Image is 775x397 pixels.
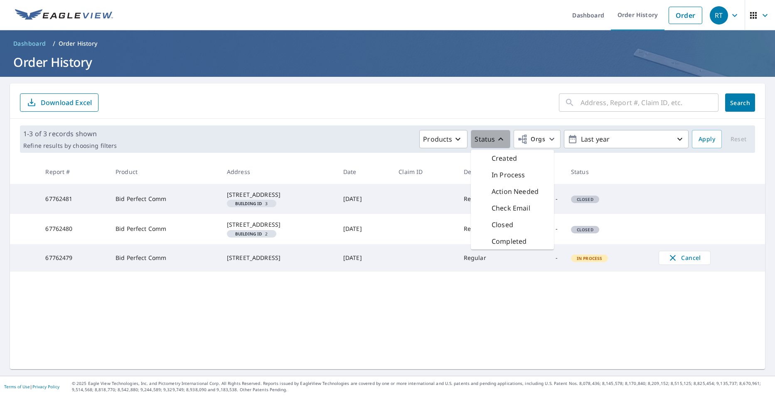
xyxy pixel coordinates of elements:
[23,142,117,149] p: Refine results by choosing filters
[471,130,510,148] button: Status
[15,9,113,22] img: EV Logo
[572,255,608,261] span: In Process
[39,214,109,244] td: 67762480
[39,244,109,272] td: 67762479
[725,93,755,112] button: Search
[564,130,689,148] button: Last year
[337,159,392,184] th: Date
[419,130,467,148] button: Products
[492,203,530,213] p: Check Email
[492,236,527,246] p: Completed
[572,196,598,202] span: Closed
[457,214,520,244] td: Regular
[227,191,330,199] div: [STREET_ADDRESS]
[230,232,273,236] span: 2
[39,159,109,184] th: Report #
[10,37,49,50] a: Dashboard
[337,244,392,272] td: [DATE]
[492,186,539,196] p: Action Needed
[53,39,55,49] li: /
[457,244,520,272] td: Regular
[109,244,220,272] td: Bid Perfect Comm
[520,244,564,272] td: -
[581,91,718,114] input: Address, Report #, Claim ID, etc.
[39,184,109,214] td: 67762481
[514,130,561,148] button: Orgs
[337,184,392,214] td: [DATE]
[699,134,715,145] span: Apply
[227,254,330,262] div: [STREET_ADDRESS]
[492,220,513,230] p: Closed
[517,134,545,145] span: Orgs
[475,134,495,144] p: Status
[20,93,98,112] button: Download Excel
[72,380,771,393] p: © 2025 Eagle View Technologies, Inc. and Pictometry International Corp. All Rights Reserved. Repo...
[230,201,273,206] span: 3
[392,159,457,184] th: Claim ID
[337,214,392,244] td: [DATE]
[59,39,98,48] p: Order History
[109,184,220,214] td: Bid Perfect Comm
[109,214,220,244] td: Bid Perfect Comm
[578,132,675,147] p: Last year
[471,167,554,183] div: In Process
[457,184,520,214] td: Regular
[492,170,525,180] p: In Process
[471,150,554,167] div: Created
[659,251,711,265] button: Cancel
[572,227,598,233] span: Closed
[109,159,220,184] th: Product
[423,134,452,144] p: Products
[227,221,330,229] div: [STREET_ADDRESS]
[235,232,262,236] em: Building ID
[10,54,765,71] h1: Order History
[471,183,554,200] div: Action Needed
[471,216,554,233] div: Closed
[669,7,702,24] a: Order
[492,153,517,163] p: Created
[4,384,59,389] p: |
[32,384,59,390] a: Privacy Policy
[10,37,765,50] nav: breadcrumb
[667,253,702,263] span: Cancel
[235,201,262,206] em: Building ID
[471,200,554,216] div: Check Email
[220,159,337,184] th: Address
[732,99,748,107] span: Search
[692,130,722,148] button: Apply
[13,39,46,48] span: Dashboard
[457,159,520,184] th: Delivery
[564,159,652,184] th: Status
[4,384,30,390] a: Terms of Use
[23,129,117,139] p: 1-3 of 3 records shown
[471,233,554,250] div: Completed
[710,6,728,25] div: RT
[41,98,92,107] p: Download Excel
